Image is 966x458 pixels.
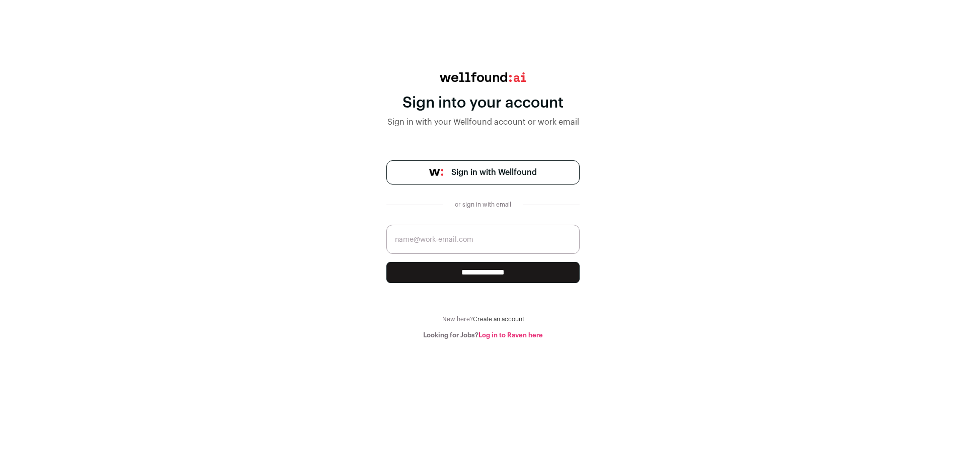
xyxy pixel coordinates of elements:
input: name@work-email.com [386,225,580,254]
span: Sign in with Wellfound [451,166,537,178]
div: Sign into your account [386,94,580,112]
a: Create an account [473,316,524,322]
div: New here? [386,315,580,323]
a: Sign in with Wellfound [386,160,580,185]
div: Looking for Jobs? [386,331,580,339]
div: or sign in with email [451,201,515,209]
div: Sign in with your Wellfound account or work email [386,116,580,128]
a: Log in to Raven here [478,332,543,338]
img: wellfound-symbol-flush-black-fb3c872781a75f747ccb3a119075da62bfe97bd399995f84a933054e44a575c4.png [429,169,443,176]
img: wellfound:ai [440,72,526,82]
